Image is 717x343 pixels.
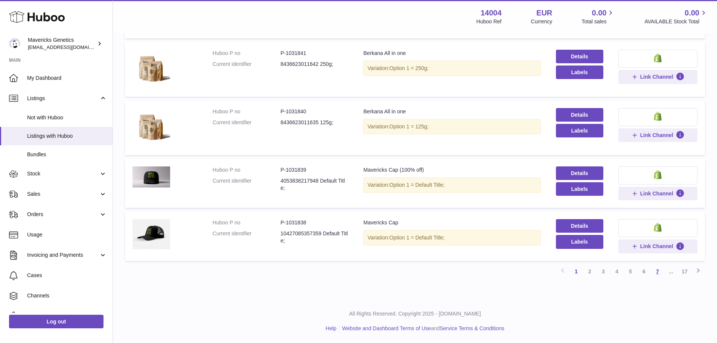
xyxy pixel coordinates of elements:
span: 0.00 [685,8,699,18]
dt: Huboo P no [213,166,280,174]
span: Cases [27,272,107,279]
img: shopify-small.png [654,112,662,121]
button: Link Channel [618,128,697,142]
span: Usage [27,231,107,238]
a: 17 [678,265,691,278]
div: Mavericks Genetics [28,37,96,51]
dd: P-1031841 [280,50,348,57]
a: Service Terms & Conditions [440,325,504,331]
span: ... [664,265,678,278]
li: and [339,325,504,332]
button: Labels [556,235,603,248]
span: [EMAIL_ADDRESS][DOMAIN_NAME] [28,44,111,50]
span: Not with Huboo [27,114,107,121]
strong: EUR [536,8,552,18]
a: 7 [651,265,664,278]
dd: 4053838217948 Default Title; [280,177,348,192]
button: Link Channel [618,187,697,200]
a: 3 [597,265,610,278]
span: Link Channel [640,132,673,139]
span: Option 1 = Default Title; [390,235,445,241]
dd: 8436623011635 125g; [280,119,348,126]
a: 0.00 Total sales [582,8,615,25]
img: internalAdmin-14004@internal.huboo.com [9,38,20,49]
span: AVAILABLE Stock Total [644,18,708,25]
img: shopify-small.png [654,53,662,63]
dt: Huboo P no [213,219,280,226]
button: Link Channel [618,239,697,253]
span: Channels [27,292,107,299]
a: 5 [624,265,637,278]
div: ‍Mavericks Cap (100% off) [363,166,540,174]
dt: Huboo P no [213,50,280,57]
a: Website and Dashboard Terms of Use [342,325,431,331]
dd: 10427085357359 Default Title; [280,230,348,244]
span: 0.00 [592,8,607,18]
span: Total sales [582,18,615,25]
a: 4 [610,265,624,278]
dt: Current identifier [213,119,280,126]
div: Mavericks Cap [363,219,540,226]
span: Stock [27,170,99,177]
a: Details [556,108,603,122]
div: Currency [531,18,553,25]
a: Details [556,166,603,180]
dd: P-1031839 [280,166,348,174]
span: Option 1 = 125g; [390,123,429,130]
button: Labels [556,124,603,137]
dt: Current identifier [213,177,280,192]
dd: P-1031840 [280,108,348,115]
button: Labels [556,66,603,79]
dd: P-1031838 [280,219,348,226]
a: 6 [637,265,651,278]
button: Labels [556,182,603,196]
p: All Rights Reserved. Copyright 2025 - [DOMAIN_NAME] [119,310,711,317]
a: Help [326,325,336,331]
img: Mavericks Cap [132,219,170,249]
div: Variation: [363,177,540,193]
div: Huboo Ref [476,18,502,25]
img: Berkana All in one [132,108,170,146]
span: Option 1 = 250g; [390,65,429,71]
dt: Current identifier [213,61,280,68]
strong: 14004 [481,8,502,18]
span: My Dashboard [27,75,107,82]
span: Link Channel [640,243,673,250]
span: Sales [27,191,99,198]
div: Berkana All in one [363,50,540,57]
span: Option 1 = Default Title; [390,182,445,188]
a: 2 [583,265,597,278]
dd: 8436623011642 250g; [280,61,348,68]
div: Variation: [363,230,540,245]
span: Settings [27,313,107,320]
span: Invoicing and Payments [27,252,99,259]
span: Link Channel [640,73,673,80]
dt: Current identifier [213,230,280,244]
a: Details [556,50,603,63]
span: Bundles [27,151,107,158]
img: Berkana All in one [132,50,170,87]
a: 1 [569,265,583,278]
div: Berkana All in one [363,108,540,115]
img: ‍Mavericks Cap (100% off) [132,166,170,188]
a: Details [556,219,603,233]
a: Log out [9,315,104,328]
span: Listings [27,95,99,102]
a: 0.00 AVAILABLE Stock Total [644,8,708,25]
div: Variation: [363,119,540,134]
span: Link Channel [640,190,673,197]
img: shopify-small.png [654,170,662,179]
span: Orders [27,211,99,218]
span: Listings with Huboo [27,133,107,140]
dt: Huboo P no [213,108,280,115]
div: Variation: [363,61,540,76]
img: shopify-small.png [654,223,662,232]
button: Link Channel [618,70,697,84]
